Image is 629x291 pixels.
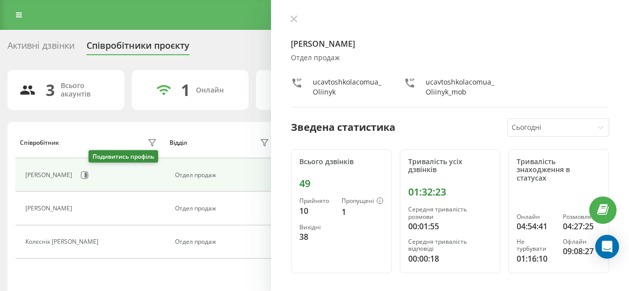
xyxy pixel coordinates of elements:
[299,158,383,166] div: Всього дзвінків
[89,150,158,163] div: Подивитись профіль
[408,253,492,265] div: 00:00:18
[25,172,75,179] div: [PERSON_NAME]
[170,139,187,146] div: Відділ
[7,40,75,56] div: Активні дзвінки
[595,235,619,259] div: Open Intercom Messenger
[342,206,383,218] div: 1
[563,238,601,245] div: Офлайн
[563,220,601,232] div: 04:27:25
[291,120,395,135] div: Зведена статистика
[299,178,383,190] div: 49
[25,238,101,245] div: Колєснік [PERSON_NAME]
[175,238,272,245] div: Отдел продаж
[299,231,334,243] div: 38
[196,86,224,95] div: Онлайн
[408,206,492,220] div: Середня тривалість розмови
[291,38,609,50] h4: [PERSON_NAME]
[299,224,334,231] div: Вихідні
[299,197,334,204] div: Прийнято
[426,77,497,97] div: ucavtoshkolacomua_Oliinyk_mob
[517,213,554,220] div: Онлайн
[342,197,383,205] div: Пропущені
[299,205,334,217] div: 10
[517,253,554,265] div: 01:16:10
[61,82,112,98] div: Всього акаунтів
[25,205,75,212] div: [PERSON_NAME]
[313,77,384,97] div: ucavtoshkolacomua_Oliinyk
[563,213,601,220] div: Розмовляє
[46,81,55,99] div: 3
[20,139,59,146] div: Співробітник
[181,81,190,99] div: 1
[408,220,492,232] div: 00:01:55
[517,158,601,183] div: Тривалість знаходження в статусах
[87,40,189,56] div: Співробітники проєкту
[408,186,492,198] div: 01:32:23
[517,238,554,253] div: Не турбувати
[517,220,554,232] div: 04:54:41
[563,245,601,257] div: 09:08:27
[291,54,609,62] div: Отдел продаж
[175,205,272,212] div: Отдел продаж
[408,238,492,253] div: Середня тривалість відповіді
[175,172,272,179] div: Отдел продаж
[408,158,492,175] div: Тривалість усіх дзвінків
